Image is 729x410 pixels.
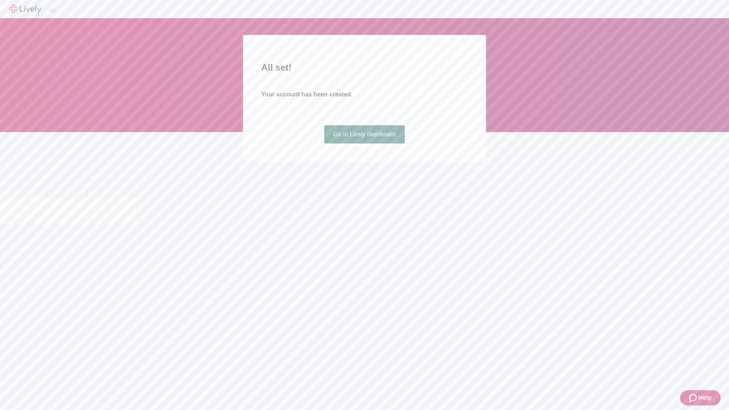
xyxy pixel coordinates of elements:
[689,393,698,402] svg: Zendesk support icon
[680,390,721,405] button: Zendesk support iconHelp
[261,61,468,74] h2: All set!
[261,90,468,99] h4: Your account has been created.
[50,9,56,12] button: Log out
[324,125,405,143] a: Go to Lively dashboard
[9,5,41,14] img: Lively
[698,393,712,402] span: Help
